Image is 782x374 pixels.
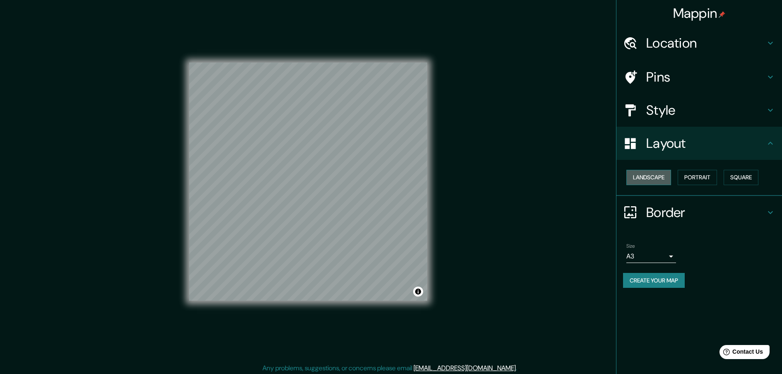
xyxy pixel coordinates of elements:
[673,5,726,22] h4: Mappin
[626,242,635,249] label: Size
[616,60,782,94] div: Pins
[518,363,520,373] div: .
[413,287,423,297] button: Toggle attribution
[616,127,782,160] div: Layout
[414,364,516,372] a: [EMAIL_ADDRESS][DOMAIN_NAME]
[189,63,427,301] canvas: Map
[719,11,725,18] img: pin-icon.png
[623,273,685,288] button: Create your map
[517,363,518,373] div: .
[262,363,517,373] p: Any problems, suggestions, or concerns please email .
[626,170,671,185] button: Landscape
[646,102,765,118] h4: Style
[646,35,765,51] h4: Location
[616,94,782,127] div: Style
[616,27,782,60] div: Location
[626,250,676,263] div: A3
[646,69,765,85] h4: Pins
[646,204,765,221] h4: Border
[678,170,717,185] button: Portrait
[616,196,782,229] div: Border
[724,170,758,185] button: Square
[646,135,765,152] h4: Layout
[708,342,773,365] iframe: Help widget launcher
